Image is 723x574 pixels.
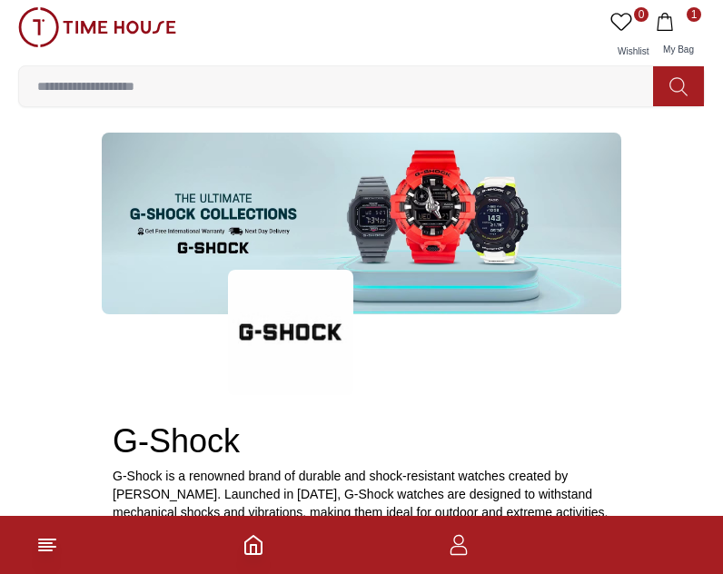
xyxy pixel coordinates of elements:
a: 0Wishlist [607,7,652,65]
span: Wishlist [610,46,656,56]
img: ... [18,7,176,47]
button: 1My Bag [652,7,705,65]
img: ... [102,133,621,314]
span: My Bag [656,45,701,54]
h2: G-Shock [113,423,610,460]
span: 1 [687,7,701,22]
span: 0 [634,7,649,22]
a: Home [243,534,264,556]
img: ... [228,270,353,395]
